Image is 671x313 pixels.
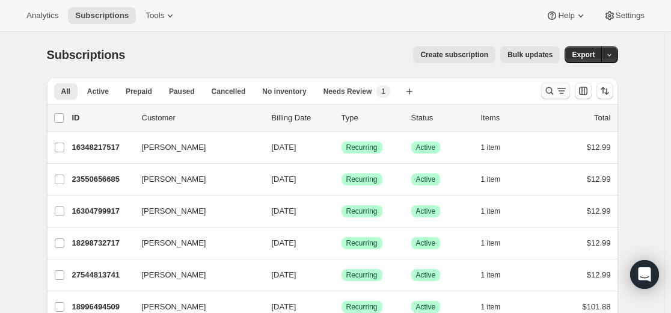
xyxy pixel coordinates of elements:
button: Bulk updates [500,46,560,63]
span: Paused [169,87,195,96]
button: Search and filter results [541,82,570,99]
button: 1 item [481,235,514,252]
span: Active [87,87,109,96]
span: [DATE] [272,270,296,279]
span: [PERSON_NAME] [142,269,206,281]
p: 16304799917 [72,205,132,217]
span: All [61,87,70,96]
button: Settings [596,7,652,24]
button: 1 item [481,171,514,188]
span: Cancelled [212,87,246,96]
button: 1 item [481,139,514,156]
p: 23550656685 [72,173,132,185]
div: Items [481,112,541,124]
span: $12.99 [587,143,611,152]
span: [PERSON_NAME] [142,301,206,313]
span: Subscriptions [47,48,126,61]
span: Analytics [26,11,58,20]
span: Recurring [346,302,378,312]
p: 27544813741 [72,269,132,281]
span: 1 item [481,270,501,280]
span: [DATE] [272,143,296,152]
span: [PERSON_NAME] [142,141,206,153]
span: Prepaid [126,87,152,96]
span: $12.99 [587,238,611,247]
span: Active [416,302,436,312]
button: 1 item [481,203,514,220]
span: Active [416,143,436,152]
button: [PERSON_NAME] [135,265,255,285]
span: $12.99 [587,206,611,215]
span: 1 item [481,143,501,152]
span: Help [558,11,574,20]
button: Tools [138,7,183,24]
span: [PERSON_NAME] [142,205,206,217]
p: 16348217517 [72,141,132,153]
span: [DATE] [272,206,296,215]
div: 23550656685[PERSON_NAME][DATE]SuccessRecurringSuccessActive1 item$12.99 [72,171,611,188]
span: Bulk updates [507,50,553,60]
span: Export [572,50,595,60]
p: Total [594,112,610,124]
p: Billing Date [272,112,332,124]
span: Subscriptions [75,11,129,20]
span: Recurring [346,143,378,152]
button: Subscriptions [68,7,136,24]
div: Open Intercom Messenger [630,260,659,289]
span: Recurring [346,238,378,248]
p: Customer [142,112,262,124]
button: Create subscription [413,46,495,63]
button: Sort the results [596,82,613,99]
span: Recurring [346,175,378,184]
div: 16304799917[PERSON_NAME][DATE]SuccessRecurringSuccessActive1 item$12.99 [72,203,611,220]
span: $12.99 [587,270,611,279]
span: Settings [616,11,645,20]
span: [DATE] [272,302,296,311]
button: [PERSON_NAME] [135,170,255,189]
span: [PERSON_NAME] [142,173,206,185]
span: [PERSON_NAME] [142,237,206,249]
span: 1 item [481,302,501,312]
span: Recurring [346,206,378,216]
div: 16348217517[PERSON_NAME][DATE]SuccessRecurringSuccessActive1 item$12.99 [72,139,611,156]
p: Status [411,112,471,124]
span: Create subscription [420,50,488,60]
p: 18298732717 [72,237,132,249]
span: 1 item [481,206,501,216]
div: IDCustomerBilling DateTypeStatusItemsTotal [72,112,611,124]
button: Help [539,7,593,24]
button: Create new view [400,83,419,100]
span: [DATE] [272,175,296,184]
span: 1 [381,87,385,96]
span: 1 item [481,175,501,184]
button: 1 item [481,267,514,284]
span: [DATE] [272,238,296,247]
span: Tools [146,11,164,20]
span: Needs Review [323,87,372,96]
button: Customize table column order and visibility [575,82,592,99]
button: Analytics [19,7,66,24]
p: ID [72,112,132,124]
span: Active [416,270,436,280]
span: 1 item [481,238,501,248]
div: 27544813741[PERSON_NAME][DATE]SuccessRecurringSuccessActive1 item$12.99 [72,267,611,284]
span: Active [416,238,436,248]
span: Active [416,175,436,184]
div: 18298732717[PERSON_NAME][DATE]SuccessRecurringSuccessActive1 item$12.99 [72,235,611,252]
button: [PERSON_NAME] [135,138,255,157]
button: Export [565,46,602,63]
span: No inventory [262,87,306,96]
span: $101.88 [583,302,611,311]
p: 18996494509 [72,301,132,313]
button: [PERSON_NAME] [135,202,255,221]
span: Recurring [346,270,378,280]
span: Active [416,206,436,216]
span: $12.99 [587,175,611,184]
div: Type [342,112,402,124]
button: [PERSON_NAME] [135,234,255,253]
